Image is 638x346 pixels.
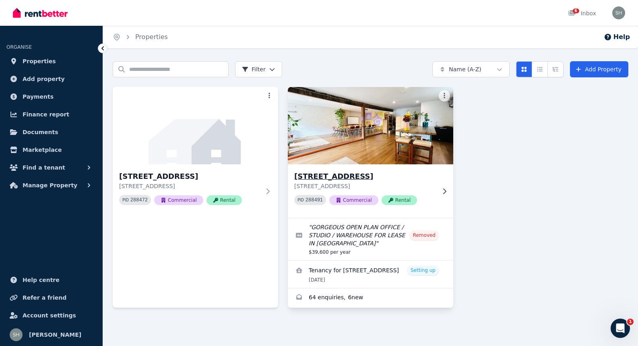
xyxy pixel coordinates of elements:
[235,61,282,77] button: Filter
[23,163,65,172] span: Find a tenant
[6,106,96,122] a: Finance report
[6,272,96,288] a: Help centre
[6,177,96,193] button: Manage Property
[532,61,548,77] button: Compact list view
[570,61,628,77] a: Add Property
[130,197,148,203] code: 288472
[568,9,596,17] div: Inbox
[288,261,453,288] a: View details for Tenancy for 1 Brenchley Place, Prahran
[113,87,278,164] img: 1 Brenchley Place, Prahran
[449,65,481,73] span: Name (A-Z)
[612,6,625,19] img: Sarah Hankinson
[6,71,96,87] a: Add property
[103,26,178,48] nav: Breadcrumb
[288,87,453,218] a: 1 Brenchley Place, Prahran[STREET_ADDRESS][STREET_ADDRESS]PID 288491CommercialRental
[573,8,579,13] span: 6
[6,160,96,176] button: Find a tenant
[6,142,96,158] a: Marketplace
[627,319,634,325] span: 1
[23,110,69,119] span: Finance report
[113,87,278,218] a: 1 Brenchley Place, Prahran[STREET_ADDRESS][STREET_ADDRESS]PID 288472CommercialRental
[135,33,168,41] a: Properties
[23,56,56,66] span: Properties
[297,198,304,202] small: PID
[294,171,436,182] h3: [STREET_ADDRESS]
[516,61,564,77] div: View options
[611,319,630,338] iframe: Intercom live chat
[154,195,203,205] span: Commercial
[6,124,96,140] a: Documents
[13,7,68,19] img: RentBetter
[206,195,242,205] span: Rental
[294,182,436,190] p: [STREET_ADDRESS]
[306,197,323,203] code: 288491
[6,89,96,105] a: Payments
[6,290,96,306] a: Refer a friend
[6,53,96,69] a: Properties
[284,85,458,166] img: 1 Brenchley Place, Prahran
[547,61,564,77] button: Expanded list view
[604,32,630,42] button: Help
[119,182,260,190] p: [STREET_ADDRESS]
[382,195,417,205] span: Rental
[432,61,510,77] button: Name (A-Z)
[23,293,66,302] span: Refer a friend
[23,145,62,155] span: Marketplace
[10,328,23,341] img: Sarah Hankinson
[6,44,32,50] span: ORGANISE
[23,74,65,84] span: Add property
[439,90,450,102] button: More options
[23,92,54,102] span: Payments
[23,127,58,137] span: Documents
[23,180,77,190] span: Manage Property
[288,218,453,260] a: Edit listing: GORGEOUS OPEN PLAN OFFICE / STUDIO / WAREHOUSE FOR LEASE IN PRAHRAN
[242,65,266,73] span: Filter
[288,288,453,308] a: Enquiries for 1 Brenchley Place, Prahran
[119,171,260,182] h3: [STREET_ADDRESS]
[23,275,60,285] span: Help centre
[516,61,532,77] button: Card view
[329,195,378,205] span: Commercial
[23,311,76,320] span: Account settings
[264,90,275,102] button: More options
[6,307,96,323] a: Account settings
[122,198,129,202] small: PID
[29,330,81,340] span: [PERSON_NAME]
